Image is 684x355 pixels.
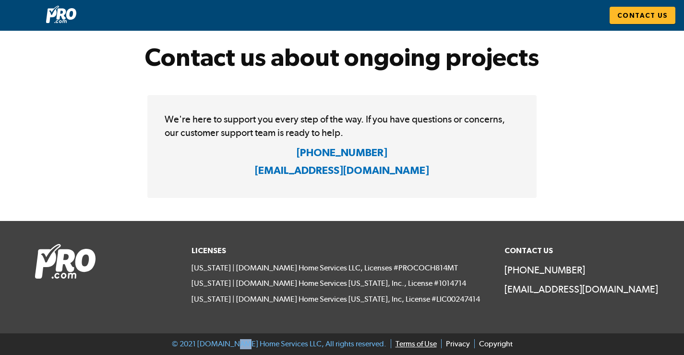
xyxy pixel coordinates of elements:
[391,339,437,348] a: Terms of Use
[504,263,649,277] a: [PHONE_NUMBER]
[35,244,96,279] img: Pro.com logo
[165,145,519,163] a: [PHONE_NUMBER]
[172,339,386,348] span: © 2021 [DOMAIN_NAME] Home Services LLC, All rights reserved.
[192,279,493,289] p: [US_STATE] | [DOMAIN_NAME] Home Services [US_STATE], Inc., License #1014714
[46,6,76,23] img: Pro.com logo
[165,112,519,139] p: We're here to support you every step of the way. If you have questions or concerns, our customer ...
[165,163,519,181] a: [EMAIL_ADDRESS][DOMAIN_NAME]
[474,339,513,348] a: Copyright
[192,244,493,257] h6: Licenses
[441,339,470,348] a: Privacy
[617,10,668,22] span: Contact Us
[610,7,675,24] a: Contact Us
[504,282,649,296] a: [EMAIL_ADDRESS][DOMAIN_NAME]
[504,244,649,257] h6: Contact Us
[255,163,429,181] h4: [EMAIL_ADDRESS][DOMAIN_NAME]
[297,145,387,163] h4: [PHONE_NUMBER]
[192,294,493,305] p: [US_STATE] | [DOMAIN_NAME] Home Services [US_STATE], Inc, License #LIC00247414
[192,263,493,273] p: [US_STATE] | [DOMAIN_NAME] Home Services LLC, Licenses #PROCOCH814MT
